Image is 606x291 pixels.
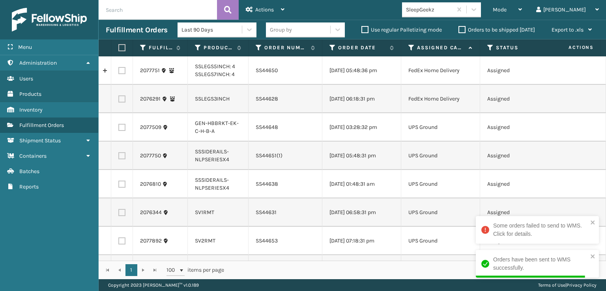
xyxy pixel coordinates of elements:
[264,44,307,51] label: Order Number
[480,198,559,227] td: Assigned
[108,279,199,291] p: Copyright 2023 [PERSON_NAME]™ v 1.0.189
[106,25,167,35] h3: Fulfillment Orders
[417,44,465,51] label: Assigned Carrier Service
[480,85,559,113] td: Assigned
[401,142,480,170] td: UPS Ground
[322,85,401,113] td: [DATE] 06:18:31 pm
[140,123,161,131] a: 2077509
[493,256,588,272] div: Orders have been sent to WMS successfully.
[552,26,584,33] span: Export to .xls
[401,113,480,142] td: UPS Ground
[125,264,137,276] a: 1
[19,60,57,66] span: Administration
[19,183,39,190] span: Reports
[166,264,224,276] span: items per page
[249,85,322,113] td: SS44628
[140,209,162,216] a: 2076344
[249,142,322,170] td: SS44651(1)
[166,266,178,274] span: 100
[361,26,442,33] label: Use regular Palletizing mode
[401,227,480,255] td: UPS Ground
[401,85,480,113] td: FedEx Home Delivery
[195,177,229,191] a: SSSIDERAILS-NLPSERIESX4
[235,266,597,274] div: 1 - 21 of 21 items
[18,44,32,50] span: Menu
[249,227,322,255] td: SS44653
[204,44,233,51] label: Product SKU
[195,63,235,70] a: SSLEGS5INCH: 4
[406,6,453,14] div: SleepGeekz
[249,255,322,284] td: 200013408484026
[195,148,229,163] a: SSSIDERAILS-NLPSERIESX4
[249,113,322,142] td: SS44648
[480,56,559,85] td: Assigned
[140,95,161,103] a: 2076291
[19,122,64,129] span: Fulfillment Orders
[19,153,47,159] span: Containers
[149,44,172,51] label: Fulfillment Order Id
[195,95,230,102] a: SSLEGS3INCH
[19,168,39,175] span: Batches
[140,180,161,188] a: 2076810
[249,56,322,85] td: SS44650
[590,219,596,227] button: close
[195,237,215,244] a: SV2RMT
[590,253,596,261] button: close
[401,255,480,284] td: UPS Ground
[195,120,239,134] a: GEN-HBBRKT-EK-C-H-B-A
[140,152,161,160] a: 2077750
[249,170,322,198] td: SS44638
[458,26,535,33] label: Orders to be shipped [DATE]
[322,255,401,284] td: [DATE] 07:38:31 pm
[322,227,401,255] td: [DATE] 07:18:31 pm
[322,142,401,170] td: [DATE] 05:48:31 pm
[270,26,292,34] div: Group by
[195,209,214,216] a: SV1RMT
[480,113,559,142] td: Assigned
[401,170,480,198] td: UPS Ground
[480,170,559,198] td: Assigned
[19,91,41,97] span: Products
[249,198,322,227] td: SS44631
[19,75,33,82] span: Users
[255,6,274,13] span: Actions
[322,56,401,85] td: [DATE] 05:48:36 pm
[140,67,160,75] a: 2077751
[496,44,544,51] label: Status
[544,41,599,54] span: Actions
[140,237,162,245] a: 2077892
[401,198,480,227] td: UPS Ground
[401,56,480,85] td: FedEx Home Delivery
[322,170,401,198] td: [DATE] 01:48:31 am
[493,222,588,238] div: Some orders failed to send to WMS. Click for details.
[195,71,235,78] a: SSLEGS7INCH: 4
[338,44,386,51] label: Order Date
[493,6,507,13] span: Mode
[322,198,401,227] td: [DATE] 06:58:31 pm
[12,8,87,32] img: logo
[19,106,43,113] span: Inventory
[19,137,61,144] span: Shipment Status
[181,26,243,34] div: Last 90 Days
[322,113,401,142] td: [DATE] 03:28:32 pm
[480,142,559,170] td: Assigned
